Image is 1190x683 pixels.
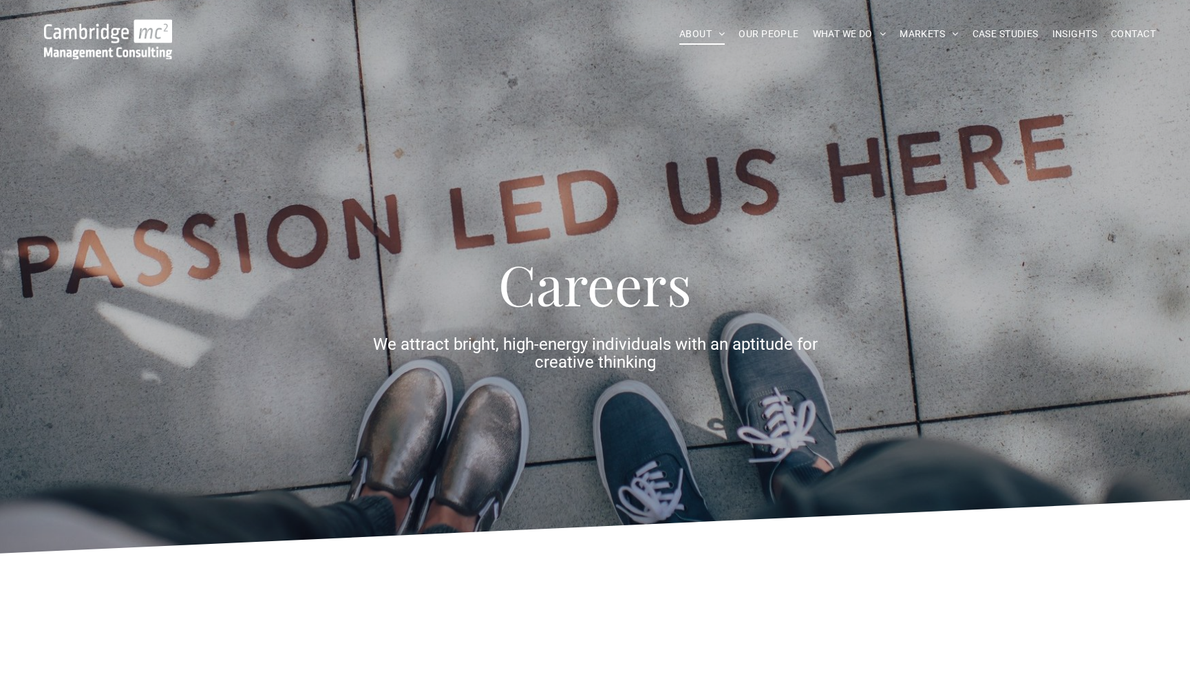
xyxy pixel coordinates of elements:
a: ABOUT [672,23,732,45]
img: Go to Homepage [44,19,172,59]
a: MARKETS [893,23,965,45]
a: OUR PEOPLE [732,23,805,45]
a: WHAT WE DO [806,23,893,45]
a: CASE STUDIES [966,23,1045,45]
span: We attract bright, high-energy individuals with an aptitude for creative thinking [373,335,818,372]
a: INSIGHTS [1045,23,1104,45]
span: Careers [498,246,692,320]
a: CONTACT [1104,23,1162,45]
